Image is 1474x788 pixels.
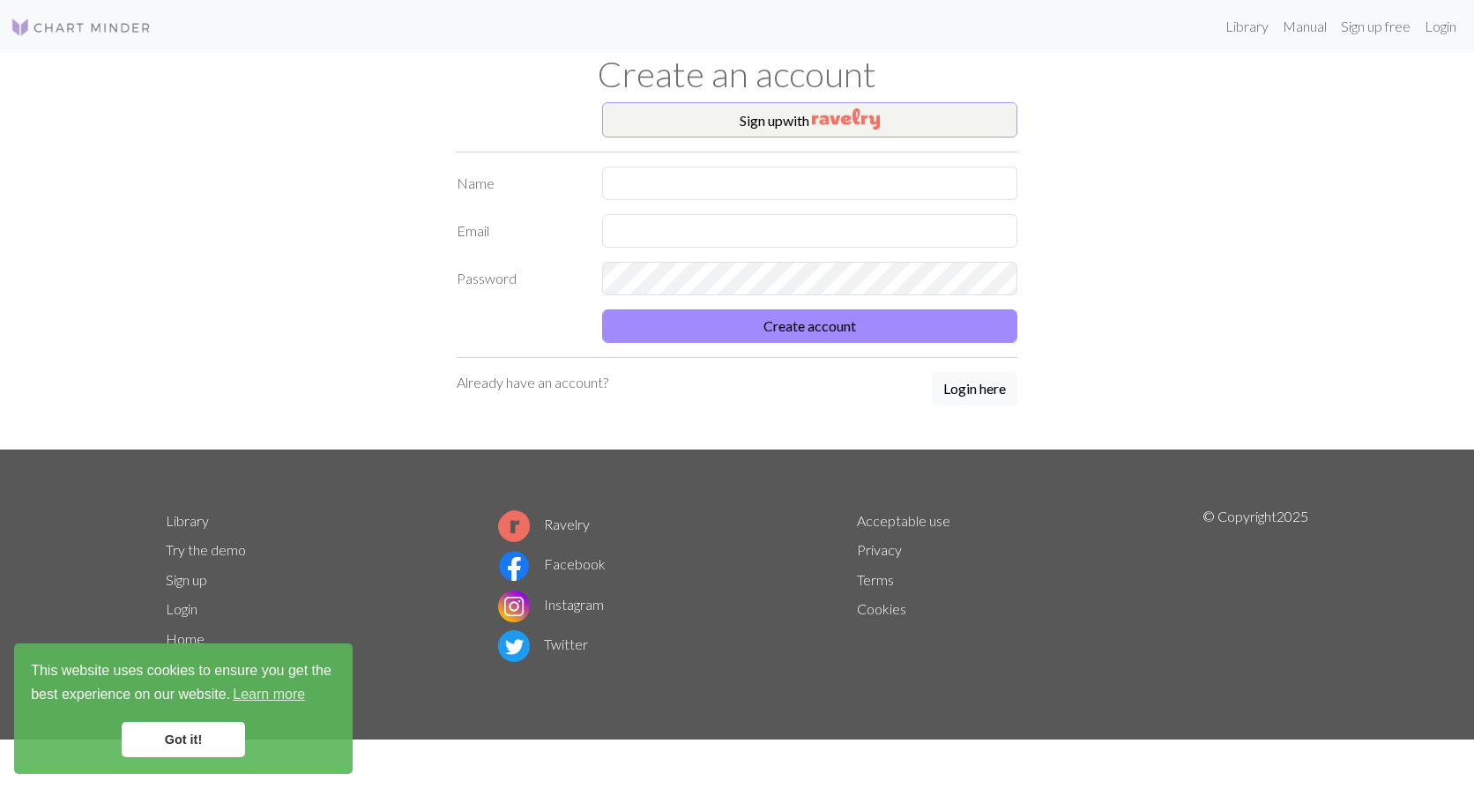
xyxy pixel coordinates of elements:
[166,571,207,588] a: Sign up
[857,512,950,529] a: Acceptable use
[155,53,1319,95] h1: Create an account
[602,102,1017,138] button: Sign upwith
[602,309,1017,343] button: Create account
[166,600,197,617] a: Login
[498,630,530,662] img: Twitter logo
[857,571,894,588] a: Terms
[932,372,1017,407] a: Login here
[446,262,592,295] label: Password
[498,516,590,532] a: Ravelry
[857,600,906,617] a: Cookies
[166,512,209,529] a: Library
[498,591,530,622] img: Instagram logo
[1218,9,1276,44] a: Library
[166,541,246,558] a: Try the demo
[446,214,592,248] label: Email
[166,630,205,647] a: Home
[498,555,606,572] a: Facebook
[498,596,604,613] a: Instagram
[498,510,530,542] img: Ravelry logo
[1276,9,1334,44] a: Manual
[498,550,530,582] img: Facebook logo
[1418,9,1463,44] a: Login
[122,722,245,757] a: dismiss cookie message
[230,681,308,708] a: learn more about cookies
[498,636,588,652] a: Twitter
[31,660,336,708] span: This website uses cookies to ensure you get the best experience on our website.
[812,108,880,130] img: Ravelry
[1202,506,1308,684] p: © Copyright 2025
[11,17,152,38] img: Logo
[14,643,353,774] div: cookieconsent
[857,541,902,558] a: Privacy
[1334,9,1418,44] a: Sign up free
[932,372,1017,405] button: Login here
[446,167,592,200] label: Name
[457,372,608,393] p: Already have an account?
